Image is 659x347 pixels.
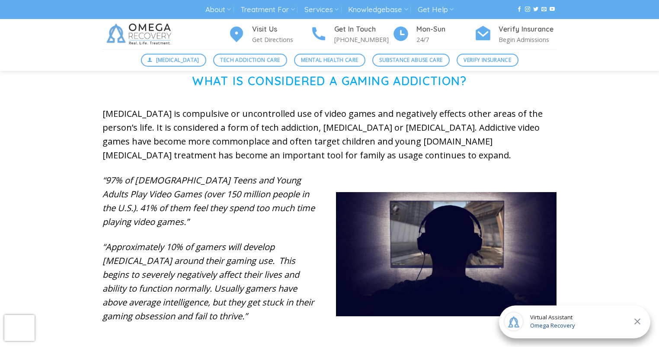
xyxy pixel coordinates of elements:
a: Follow on YouTube [550,6,555,13]
a: Verify Insurance Begin Admissions [474,24,557,45]
h4: Verify Insurance [499,24,557,35]
a: Follow on Instagram [525,6,530,13]
span: Mental Health Care [301,56,358,64]
h4: Get In Touch [334,24,392,35]
p: [MEDICAL_DATA] is compulsive or uncontrolled use of video games and negatively effects other area... [102,107,557,162]
img: Omega Recovery [102,19,178,49]
span: Verify Insurance [464,56,511,64]
a: Services [304,2,339,18]
a: [MEDICAL_DATA] [141,54,207,67]
a: Send us an email [541,6,547,13]
em: “97% of [DEMOGRAPHIC_DATA] Teens and Young Adults Play Video Games (over 150 million people in th... [102,174,315,228]
span: Tech Addiction Care [220,56,280,64]
h4: Visit Us [252,24,310,35]
p: Get Directions [252,35,310,45]
p: 24/7 [416,35,474,45]
a: Follow on Facebook [517,6,522,13]
span: [MEDICAL_DATA] [156,56,199,64]
a: Visit Us Get Directions [228,24,310,45]
a: Knowledgebase [348,2,408,18]
h1: What is Considered a Gaming Addiction? [102,74,557,88]
a: Follow on Twitter [533,6,538,13]
a: Substance Abuse Care [372,54,450,67]
p: [PHONE_NUMBER] [334,35,392,45]
em: “Approximately 10% of gamers will develop [MEDICAL_DATA] around their gaming use. This begins to ... [102,241,314,322]
span: Substance Abuse Care [379,56,442,64]
p: Begin Admissions [499,35,557,45]
a: About [205,2,231,18]
a: Get In Touch [PHONE_NUMBER] [310,24,392,45]
a: Tech Addiction Care [213,54,287,67]
h4: Mon-Sun [416,24,474,35]
a: Treatment For [240,2,294,18]
a: Verify Insurance [457,54,518,67]
a: Get Help [418,2,454,18]
a: Mental Health Care [294,54,365,67]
